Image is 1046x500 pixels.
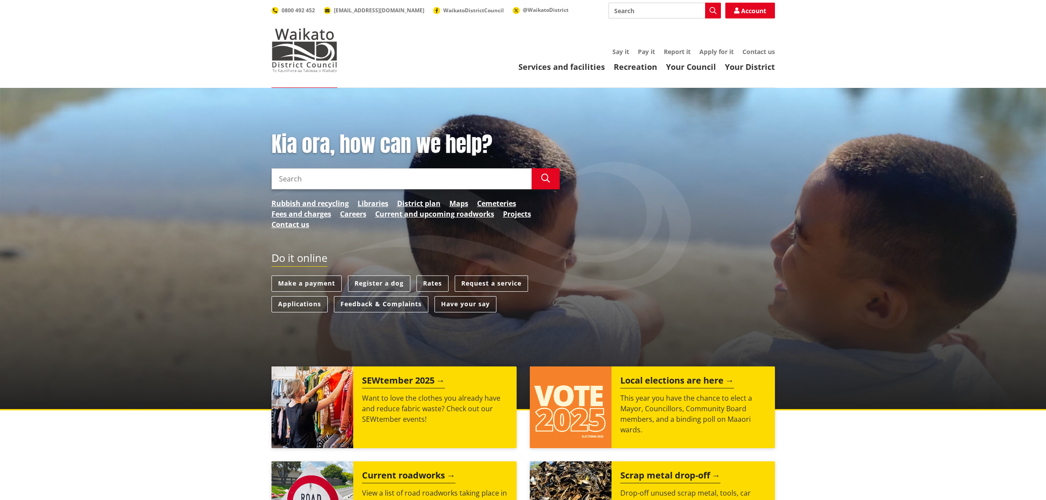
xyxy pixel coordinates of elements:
a: Pay it [638,47,655,56]
a: Current and upcoming roadworks [375,209,494,219]
a: 0800 492 452 [271,7,315,14]
span: WaikatoDistrictCouncil [443,7,504,14]
span: [EMAIL_ADDRESS][DOMAIN_NAME] [334,7,424,14]
a: Say it [612,47,629,56]
h2: Scrap metal drop-off [620,470,720,483]
h2: Local elections are here [620,375,734,388]
h2: Do it online [271,252,327,267]
a: [EMAIL_ADDRESS][DOMAIN_NAME] [324,7,424,14]
a: Register a dog [348,275,410,292]
span: 0800 492 452 [282,7,315,14]
a: Local elections are here This year you have the chance to elect a Mayor, Councillors, Community B... [530,366,775,448]
a: District plan [397,198,441,209]
a: Maps [449,198,468,209]
a: Rates [416,275,449,292]
a: Applications [271,296,328,312]
a: WaikatoDistrictCouncil [433,7,504,14]
a: Services and facilities [518,62,605,72]
p: Want to love the clothes you already have and reduce fabric waste? Check out our SEWtember events! [362,393,508,424]
a: Contact us [271,219,309,230]
h2: SEWtember 2025 [362,375,445,388]
a: Apply for it [699,47,734,56]
a: Your District [725,62,775,72]
a: Careers [340,209,366,219]
img: Vote 2025 [530,366,612,448]
a: SEWtember 2025 Want to love the clothes you already have and reduce fabric waste? Check out our S... [271,366,517,448]
a: Feedback & Complaints [334,296,428,312]
a: Recreation [614,62,657,72]
a: Request a service [455,275,528,292]
input: Search input [608,3,721,18]
a: Your Council [666,62,716,72]
h2: Current roadworks [362,470,456,483]
a: Projects [503,209,531,219]
input: Search input [271,168,532,189]
a: Report it [664,47,691,56]
a: Libraries [358,198,388,209]
a: Make a payment [271,275,342,292]
img: Waikato District Council - Te Kaunihera aa Takiwaa o Waikato [271,28,337,72]
a: Account [725,3,775,18]
a: Cemeteries [477,198,516,209]
a: Contact us [742,47,775,56]
p: This year you have the chance to elect a Mayor, Councillors, Community Board members, and a bindi... [620,393,766,435]
a: Rubbish and recycling [271,198,349,209]
h1: Kia ora, how can we help? [271,132,560,157]
span: @WaikatoDistrict [523,6,568,14]
a: Have your say [434,296,496,312]
a: @WaikatoDistrict [513,6,568,14]
a: Fees and charges [271,209,331,219]
img: SEWtember [271,366,353,448]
